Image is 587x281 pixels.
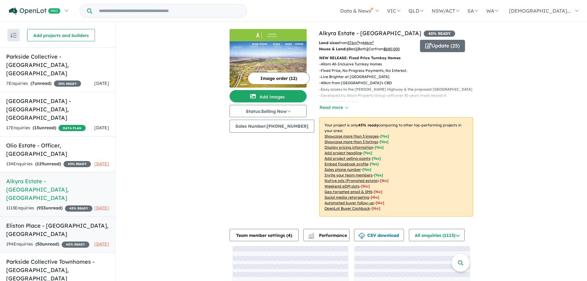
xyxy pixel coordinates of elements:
p: Your project is only comparing to other top-performing projects in your area: - - - - - - - - - -... [319,117,473,217]
span: [ Yes ] [362,167,371,172]
img: line-chart.svg [308,233,314,236]
img: Openlot PRO Logo White [9,7,60,15]
input: Try estate name, suburb, builder or developer [93,4,246,18]
span: 15 [34,125,39,130]
span: [ Yes ] [374,173,383,177]
button: Read more [319,104,348,111]
p: NEW RELEASE: Fixed Price Turnkey Homes [319,55,473,61]
b: House & Land: [319,47,346,51]
span: [ Yes ] [372,156,381,161]
span: 50 [37,241,42,247]
img: Alkyra Estate - Beveridge [230,41,307,88]
u: Add project headline [324,151,362,155]
span: [ Yes ] [370,162,379,166]
u: Display pricing information [324,145,373,150]
button: Add projects and builders [27,29,95,41]
u: Native ads (Promoted estate) [324,178,378,183]
span: [ Yes ] [375,145,384,150]
span: Performance [309,233,347,238]
strong: ( unread) [31,81,51,86]
span: to [359,40,374,45]
span: [DATE] [94,125,109,130]
div: 7 Enquir ies [6,80,81,87]
strong: ( unread) [37,205,63,211]
button: Team member settings (4) [230,229,299,241]
span: 45 % READY [65,205,92,212]
span: [ Yes ] [363,151,372,155]
u: Social media retargeting [324,195,369,200]
span: [DATE] [94,241,109,247]
span: 35 % READY [54,81,81,87]
strong: ( unread) [33,125,56,130]
h5: Parkside Collective - [GEOGRAPHIC_DATA] , [GEOGRAPHIC_DATA] [6,52,109,77]
u: Automated buyer follow-up [324,200,374,205]
u: Showcase more than 3 images [324,134,379,138]
u: $ 680,000 [384,47,400,51]
button: CSV download [354,229,404,241]
div: 134 Enquir ies [6,160,91,168]
b: 45 % ready [358,123,378,127]
img: sort.svg [10,33,17,38]
u: Showcase more than 3 listings [324,139,378,144]
span: [DEMOGRAPHIC_DATA]... [509,8,571,14]
span: [DATE] [94,161,109,167]
h5: Eliston Place - [GEOGRAPHIC_DATA] , [GEOGRAPHIC_DATA] [6,221,109,238]
span: [No] [380,178,389,183]
button: Status:Selling Now [230,105,307,117]
button: Performance [303,229,349,241]
span: [No] [371,195,379,200]
p: Bed Bath Car from [319,46,415,52]
span: [No] [374,189,382,194]
button: Update (25) [420,40,465,52]
span: [ Yes ] [380,134,389,138]
img: bar-chart.svg [308,235,314,239]
div: 194 Enquir ies [6,241,89,248]
button: Image order (12) [248,72,310,85]
u: 2 [356,47,358,51]
u: 4 [346,47,349,51]
u: Weekend eDM slots [324,184,360,188]
u: Sales phone number [324,167,361,172]
u: Geo-targeted email & SMS [324,189,372,194]
span: 7 [32,81,35,86]
span: DATA PLAN [59,125,86,131]
span: [No] [361,184,370,188]
a: Alkyra Estate - Beveridge LogoAlkyra Estate - Beveridge [230,29,307,88]
sup: 2 [357,40,359,43]
div: 17 Enquir ies [6,124,86,132]
strong: ( unread) [35,161,61,167]
span: 933 [38,205,46,211]
h5: Olio Estate - Officer , [GEOGRAPHIC_DATA] [6,141,109,158]
sup: 2 [372,40,374,43]
u: Add project selling-points [324,156,370,161]
h5: [GEOGRAPHIC_DATA] - [GEOGRAPHIC_DATA] , [GEOGRAPHIC_DATA] [6,97,109,122]
b: Land sizes [319,40,339,45]
div: 1113 Enquir ies [6,205,92,212]
span: [DATE] [94,81,109,86]
p: - Allam All-Inclusive Turnkey Homes [319,61,478,67]
span: 4 [288,233,291,238]
span: 129 [37,161,44,167]
span: [ Yes ] [380,139,389,144]
u: 2 [366,47,369,51]
img: download icon [359,233,365,239]
img: Alkyra Estate - Beveridge Logo [232,31,304,39]
p: - 40km from [GEOGRAPHIC_DATA]'s CBD [319,80,478,86]
u: 376 m [348,40,359,45]
button: All enquiries (1113) [409,229,465,241]
u: 446 m [362,40,374,45]
p: from [319,40,415,46]
span: 45 % READY [424,31,455,37]
button: Add images [230,90,307,102]
u: OpenLot Buyer Cashback [324,206,370,211]
p: - Live Brighter at [GEOGRAPHIC_DATA] [319,74,478,80]
p: - Fixed Price, No Progress Payments, No Interest. [319,68,478,74]
h5: Alkyra Estate - [GEOGRAPHIC_DATA] , [GEOGRAPHIC_DATA] [6,177,109,202]
a: Alkyra Estate - [GEOGRAPHIC_DATA] [319,30,421,37]
p: - Easy access to the [PERSON_NAME] Highway & the proposed [GEOGRAPHIC_DATA] [319,86,478,93]
span: [DATE] [94,205,109,211]
strong: ( unread) [35,241,59,247]
span: 40 % READY [62,242,89,248]
u: Invite your team members [324,173,373,177]
span: [No] [376,200,384,205]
